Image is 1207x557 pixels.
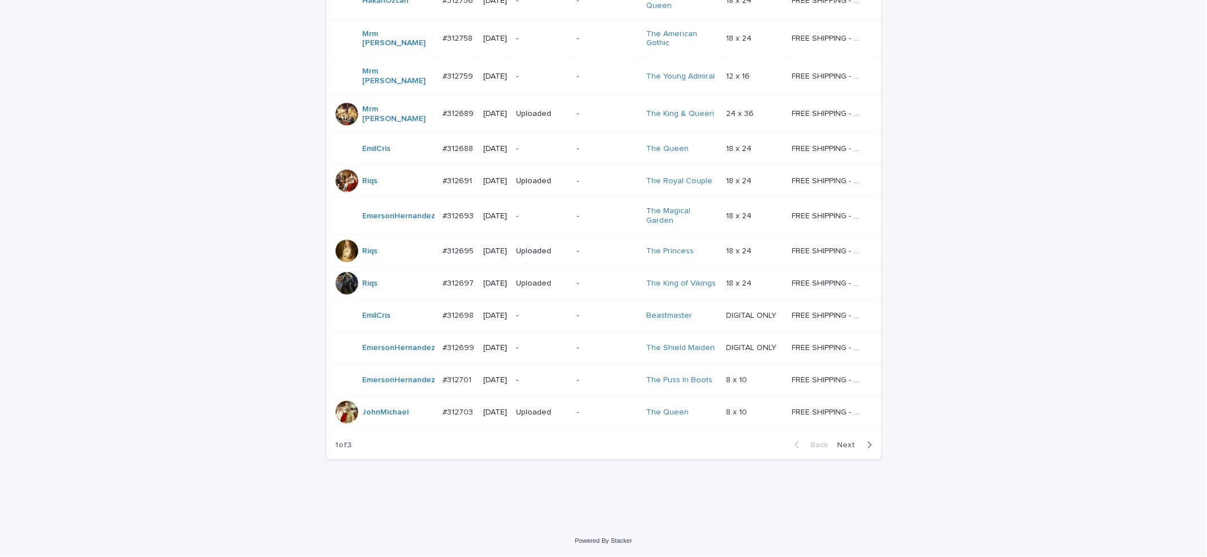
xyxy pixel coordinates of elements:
[646,311,692,321] a: Beastmaster
[483,176,507,186] p: [DATE]
[363,67,433,86] a: Mrm [PERSON_NAME]
[646,109,714,119] a: The King & Queen
[327,364,881,396] tr: EmersonHernandez #312701#312701 [DATE]--The Puss In Boots 8 x 108 x 10 FREE SHIPPING - preview in...
[443,309,476,321] p: #312698
[577,311,638,321] p: -
[577,211,638,221] p: -
[516,279,567,288] p: Uploaded
[483,247,507,256] p: [DATE]
[516,109,567,119] p: Uploaded
[792,373,865,385] p: FREE SHIPPING - preview in 1-2 business days, after your approval delivery will take 5-10 b.d.
[516,34,567,44] p: -
[577,375,638,385] p: -
[577,408,638,417] p: -
[727,244,754,256] p: 18 x 24
[327,133,881,165] tr: EmilCris #312688#312688 [DATE]--The Queen 18 x 2418 x 24 FREE SHIPPING - preview in 1-2 business ...
[727,405,750,417] p: 8 x 10
[483,211,507,221] p: [DATE]
[363,343,436,353] a: EmersonHernandez
[443,405,475,417] p: #312703
[577,247,638,256] p: -
[327,95,881,133] tr: Mrm [PERSON_NAME] #312689#312689 [DATE]Uploaded-The King & Queen 24 x 3624 x 36 FREE SHIPPING - p...
[792,107,865,119] p: FREE SHIPPING - preview in 1-2 business days, after your approval delivery will take 5-10 b.d.
[577,34,638,44] p: -
[327,58,881,96] tr: Mrm [PERSON_NAME] #312759#312759 [DATE]--The Young Admiral 12 x 1612 x 16 FREE SHIPPING - preview...
[727,174,754,186] p: 18 x 24
[792,277,865,288] p: FREE SHIPPING - preview in 1-2 business days, after your approval delivery will take 5-10 b.d.
[443,142,475,154] p: #312688
[727,107,757,119] p: 24 x 36
[516,375,567,385] p: -
[483,109,507,119] p: [DATE]
[363,311,391,321] a: EmilCris
[804,441,828,449] span: Back
[792,70,865,81] p: FREE SHIPPING - preview in 1-2 business days, after your approval delivery will take 5-10 b.d.
[443,174,474,186] p: #312691
[443,107,476,119] p: #312689
[443,341,476,353] p: #312699
[483,343,507,353] p: [DATE]
[577,72,638,81] p: -
[363,29,433,49] a: Mrm [PERSON_NAME]
[646,176,712,186] a: The Royal Couple
[327,165,881,197] tr: Riqs #312691#312691 [DATE]Uploaded-The Royal Couple 18 x 2418 x 24 FREE SHIPPING - preview in 1-2...
[363,144,391,154] a: EmilCris
[483,279,507,288] p: [DATE]
[483,72,507,81] p: [DATE]
[785,440,833,450] button: Back
[792,405,865,417] p: FREE SHIPPING - preview in 1-2 business days, after your approval delivery will take 5-10 b.d.
[483,375,507,385] p: [DATE]
[727,70,753,81] p: 12 x 16
[646,72,715,81] a: The Young Admiral
[443,244,476,256] p: #312695
[327,20,881,58] tr: Mrm [PERSON_NAME] #312758#312758 [DATE]--The American Gothic 18 x 2418 x 24 FREE SHIPPING - previ...
[363,247,378,256] a: Riqs
[327,396,881,428] tr: JohnMichael #312703#312703 [DATE]Uploaded-The Queen 8 x 108 x 10 FREE SHIPPING - preview in 1-2 b...
[516,408,567,417] p: Uploaded
[792,174,865,186] p: FREE SHIPPING - preview in 1-2 business days, after your approval delivery will take 5-10 b.d.
[727,142,754,154] p: 18 x 24
[327,431,361,459] p: 1 of 3
[646,29,717,49] a: The American Gothic
[727,277,754,288] p: 18 x 24
[363,375,436,385] a: EmersonHernandez
[646,144,689,154] a: The Queen
[792,142,865,154] p: FREE SHIPPING - preview in 1-2 business days, after your approval delivery will take 5-10 b.d.
[363,176,378,186] a: Riqs
[483,144,507,154] p: [DATE]
[516,343,567,353] p: -
[516,311,567,321] p: -
[327,299,881,331] tr: EmilCris #312698#312698 [DATE]--Beastmaster DIGITAL ONLYDIGITAL ONLY FREE SHIPPING - preview in 1...
[646,247,694,256] a: The Princess
[792,244,865,256] p: FREE SHIPPING - preview in 1-2 business days, after your approval delivery will take 5-10 b.d.
[327,197,881,235] tr: EmersonHernandez #312693#312693 [DATE]--The Magical Garden 18 x 2418 x 24 FREE SHIPPING - preview...
[516,72,567,81] p: -
[727,209,754,221] p: 18 x 24
[792,309,865,321] p: FREE SHIPPING - preview in 1-2 business days, after your approval delivery will take 5-10 b.d.
[327,331,881,364] tr: EmersonHernandez #312699#312699 [DATE]--The Shield Maiden DIGITAL ONLYDIGITAL ONLY FREE SHIPPING ...
[483,408,507,417] p: [DATE]
[646,375,712,385] a: The Puss In Boots
[363,105,433,124] a: Mrm [PERSON_NAME]
[833,440,881,450] button: Next
[646,279,716,288] a: The King of Vikings
[516,247,567,256] p: Uploaded
[443,277,476,288] p: #312697
[792,209,865,221] p: FREE SHIPPING - preview in 1-2 business days, after your approval delivery will take 5-10 b.d.
[792,32,865,44] p: FREE SHIPPING - preview in 1-2 business days, after your approval delivery will take 5-10 b.d.
[575,537,632,544] a: Powered By Stacker
[646,206,717,226] a: The Magical Garden
[327,267,881,299] tr: Riqs #312697#312697 [DATE]Uploaded-The King of Vikings 18 x 2418 x 24 FREE SHIPPING - preview in ...
[516,176,567,186] p: Uploaded
[577,176,638,186] p: -
[443,70,475,81] p: #312759
[646,343,715,353] a: The Shield Maiden
[363,408,409,417] a: JohnMichael
[443,32,475,44] p: #312758
[327,235,881,267] tr: Riqs #312695#312695 [DATE]Uploaded-The Princess 18 x 2418 x 24 FREE SHIPPING - preview in 1-2 bus...
[443,373,474,385] p: #312701
[483,34,507,44] p: [DATE]
[646,408,689,417] a: The Queen
[516,211,567,221] p: -
[837,441,862,449] span: Next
